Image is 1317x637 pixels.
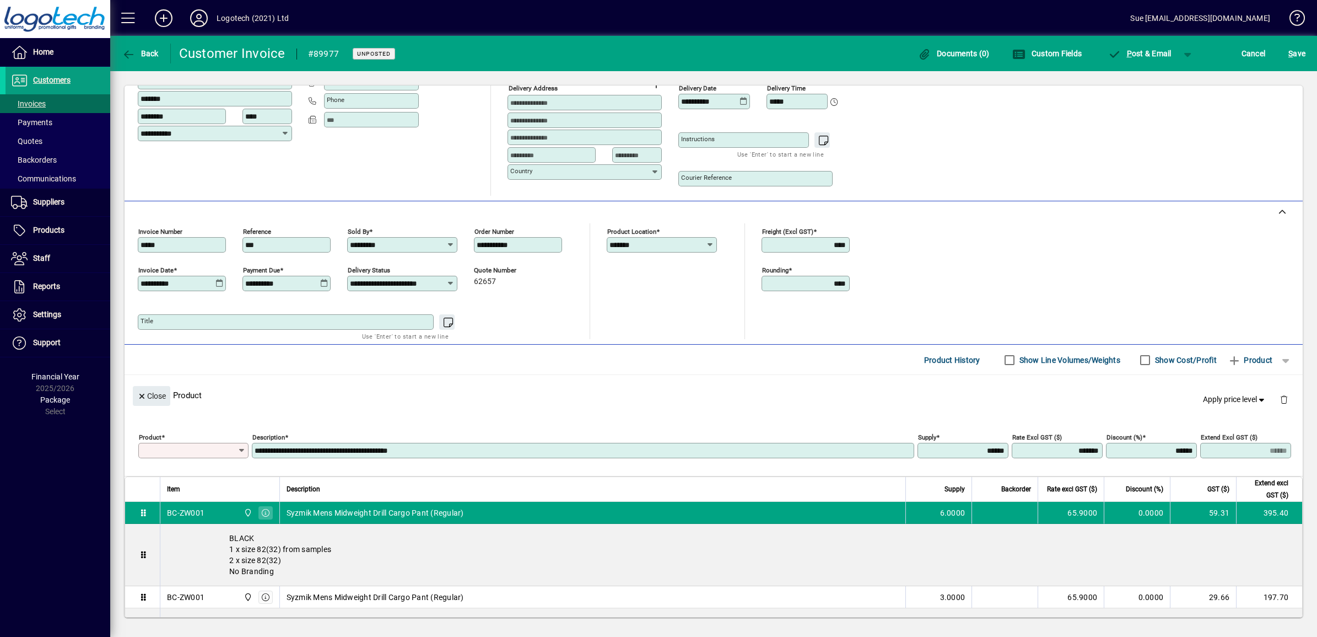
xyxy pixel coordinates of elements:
[348,228,369,235] mat-label: Sold by
[6,151,110,169] a: Backorders
[348,266,390,274] mat-label: Delivery status
[940,507,965,518] span: 6.0000
[1047,483,1097,495] span: Rate excl GST ($)
[167,483,180,495] span: Item
[33,254,50,263] span: Staff
[1012,433,1062,441] mat-label: Rate excl GST ($)
[1271,386,1297,413] button: Delete
[1001,483,1031,495] span: Backorder
[915,44,992,63] button: Documents (0)
[6,189,110,216] a: Suppliers
[357,50,391,57] span: Unposted
[6,217,110,244] a: Products
[1104,502,1170,524] td: 0.0000
[122,49,159,58] span: Back
[327,96,344,104] mat-label: Phone
[1236,586,1302,608] td: 197.70
[1153,355,1217,366] label: Show Cost/Profit
[1207,483,1229,495] span: GST ($)
[33,197,64,206] span: Suppliers
[1010,44,1084,63] button: Custom Fields
[130,390,173,400] app-page-header-button: Close
[920,350,985,370] button: Product History
[1170,586,1236,608] td: 29.66
[146,8,181,28] button: Add
[6,169,110,188] a: Communications
[33,226,64,234] span: Products
[6,132,110,151] a: Quotes
[241,591,253,603] span: Central
[1017,355,1120,366] label: Show Line Volumes/Weights
[1201,433,1257,441] mat-label: Extend excl GST ($)
[167,592,204,603] div: BC-ZW001
[681,174,732,181] mat-label: Courier Reference
[133,386,170,406] button: Close
[1012,49,1082,58] span: Custom Fields
[141,317,153,325] mat-label: Title
[11,118,52,127] span: Payments
[167,507,204,518] div: BC-ZW001
[1288,45,1305,62] span: ave
[33,47,53,56] span: Home
[33,76,71,84] span: Customers
[362,330,449,342] mat-hint: Use 'Enter' to start a new line
[110,44,171,63] app-page-header-button: Back
[31,372,79,381] span: Financial Year
[1222,350,1278,370] button: Product
[737,148,824,160] mat-hint: Use 'Enter' to start a new line
[1288,49,1293,58] span: S
[1126,483,1163,495] span: Discount (%)
[510,167,532,175] mat-label: Country
[181,8,217,28] button: Profile
[1239,44,1269,63] button: Cancel
[1199,390,1271,410] button: Apply price level
[1228,351,1272,369] span: Product
[1286,44,1308,63] button: Save
[924,351,980,369] span: Product History
[6,39,110,66] a: Home
[217,9,289,27] div: Logotech (2021) Ltd
[1130,9,1270,27] div: Sue [EMAIL_ADDRESS][DOMAIN_NAME]
[1236,502,1302,524] td: 395.40
[1203,394,1267,405] span: Apply price level
[287,592,464,603] span: Syzmik Mens Midweight Drill Cargo Pant (Regular)
[940,592,965,603] span: 3.0000
[762,228,813,235] mat-label: Freight (excl GST)
[11,99,46,108] span: Invoices
[6,245,110,272] a: Staff
[6,329,110,357] a: Support
[474,267,540,274] span: Quote number
[125,375,1303,415] div: Product
[1281,2,1303,38] a: Knowledge Base
[139,433,161,441] mat-label: Product
[918,49,990,58] span: Documents (0)
[308,45,339,63] div: #89977
[1045,592,1097,603] div: 65.9000
[6,273,110,301] a: Reports
[1170,502,1236,524] td: 59.31
[241,507,253,519] span: Central
[138,266,174,274] mat-label: Invoice date
[33,282,60,291] span: Reports
[1102,44,1177,63] button: Post & Email
[287,507,464,518] span: Syzmik Mens Midweight Drill Cargo Pant (Regular)
[6,113,110,132] a: Payments
[40,395,70,404] span: Package
[160,524,1302,586] div: BLACK 1 x size 82(32) from samples 2 x size 82(32) No Branding
[607,228,656,235] mat-label: Product location
[11,137,42,146] span: Quotes
[179,45,285,62] div: Customer Invoice
[1242,45,1266,62] span: Cancel
[33,310,61,319] span: Settings
[137,387,166,405] span: Close
[767,84,806,92] mat-label: Delivery time
[918,433,936,441] mat-label: Supply
[119,44,161,63] button: Back
[33,338,61,347] span: Support
[6,94,110,113] a: Invoices
[1108,49,1172,58] span: ost & Email
[11,174,76,183] span: Communications
[252,433,285,441] mat-label: Description
[762,266,789,274] mat-label: Rounding
[1107,433,1142,441] mat-label: Discount (%)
